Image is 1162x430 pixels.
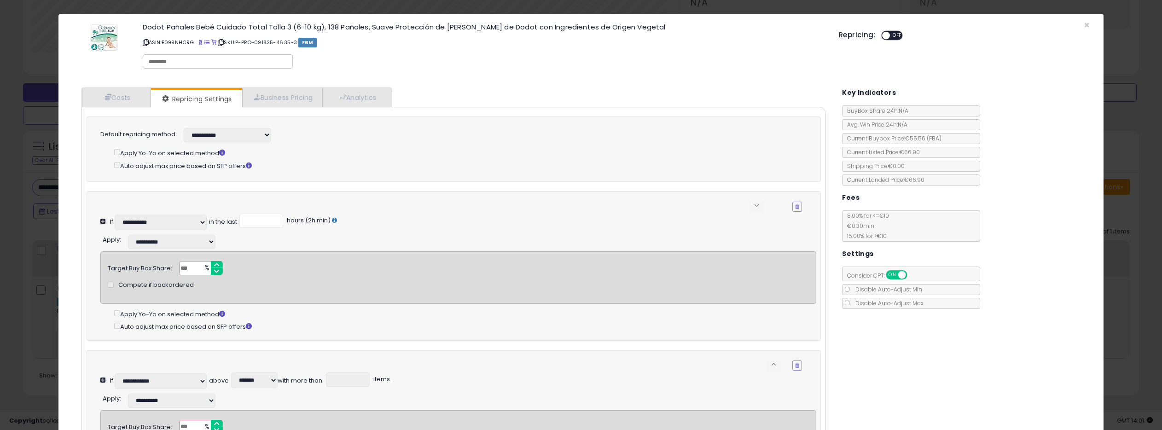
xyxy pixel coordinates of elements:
[842,272,919,279] span: Consider CPT:
[842,222,874,230] span: €0.30 min
[100,130,177,139] label: Default repricing method:
[842,232,887,240] span: 15.00 % for > €10
[842,107,908,115] span: BuyBox Share 24h: N/A
[890,32,905,40] span: OFF
[114,321,816,331] div: Auto adjust max price based on SFP offers
[842,162,905,170] span: Shipping Price: €0.00
[851,285,922,293] span: Disable Auto-Adjust Min
[927,134,941,142] span: ( FBA )
[118,281,194,290] span: Compete if backordered
[839,31,876,39] h5: Repricing:
[242,88,323,107] a: Business Pricing
[1084,18,1090,32] span: ×
[90,23,118,51] img: 51z496FdiUL._SL60_.jpg
[103,391,121,403] div: :
[151,90,241,108] a: Repricing Settings
[752,201,761,210] span: keyboard_arrow_down
[103,235,120,244] span: Apply
[372,375,391,384] span: items.
[114,308,816,319] div: Apply Yo-Yo on selected method
[842,148,920,156] span: Current Listed Price: €66.90
[795,204,799,209] i: Remove Condition
[842,87,896,99] h5: Key Indicators
[103,232,121,244] div: :
[103,394,120,403] span: Apply
[82,88,151,107] a: Costs
[209,377,229,385] div: above
[143,35,825,50] p: ASIN: B099NHCRGL | SKU: P-PRO-091825-46.35-3
[905,134,941,142] span: €55.56
[842,248,873,260] h5: Settings
[143,23,825,30] h3: Dodot Pañales Bebé Cuidado Total Talla 3 (6-10 kg), 138 Pañales, Suave Protección de [PERSON_NAME...
[906,271,921,279] span: OFF
[204,39,209,46] a: All offer listings
[887,271,899,279] span: ON
[211,39,216,46] a: Your listing only
[209,218,237,227] div: in the last
[842,176,924,184] span: Current Landed Price: €66.90
[795,363,799,368] i: Remove Condition
[285,216,331,225] span: hours (2h min)
[108,261,172,273] div: Target Buy Box Share:
[278,377,324,385] div: with more than:
[842,121,907,128] span: Avg. Win Price 24h: N/A
[198,39,203,46] a: BuyBox page
[323,88,391,107] a: Analytics
[298,38,317,47] span: FBM
[842,212,889,240] span: 8.00 % for <= €10
[114,147,802,158] div: Apply Yo-Yo on selected method
[114,160,802,171] div: Auto adjust max price based on SFP offers
[851,299,924,307] span: Disable Auto-Adjust Max
[199,261,214,275] span: %
[842,192,860,203] h5: Fees
[769,360,778,369] span: keyboard_arrow_up
[842,134,941,142] span: Current Buybox Price:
